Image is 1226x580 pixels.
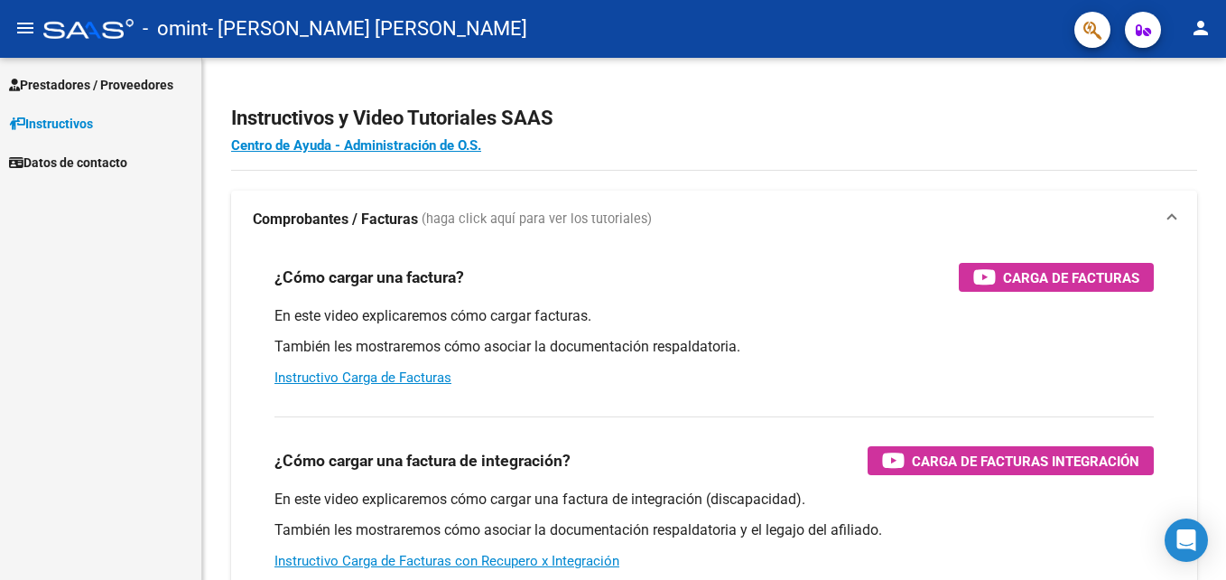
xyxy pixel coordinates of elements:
p: En este video explicaremos cómo cargar una factura de integración (discapacidad). [274,490,1154,510]
h3: ¿Cómo cargar una factura de integración? [274,448,571,473]
span: - [PERSON_NAME] [PERSON_NAME] [208,9,527,49]
span: - omint [143,9,208,49]
div: Open Intercom Messenger [1165,519,1208,562]
p: En este video explicaremos cómo cargar facturas. [274,306,1154,326]
mat-icon: person [1190,17,1212,39]
span: (haga click aquí para ver los tutoriales) [422,210,652,229]
mat-expansion-panel-header: Comprobantes / Facturas (haga click aquí para ver los tutoriales) [231,191,1197,248]
span: Carga de Facturas [1003,267,1139,289]
p: También les mostraremos cómo asociar la documentación respaldatoria y el legajo del afiliado. [274,520,1154,540]
a: Instructivo Carga de Facturas [274,370,451,386]
button: Carga de Facturas Integración [868,446,1154,475]
mat-icon: menu [14,17,36,39]
h3: ¿Cómo cargar una factura? [274,265,464,290]
a: Instructivo Carga de Facturas con Recupero x Integración [274,553,619,569]
button: Carga de Facturas [959,263,1154,292]
h2: Instructivos y Video Tutoriales SAAS [231,101,1197,136]
span: Carga de Facturas Integración [912,450,1139,472]
span: Datos de contacto [9,153,127,173]
p: También les mostraremos cómo asociar la documentación respaldatoria. [274,337,1154,357]
span: Prestadores / Proveedores [9,75,173,95]
a: Centro de Ayuda - Administración de O.S. [231,137,481,154]
span: Instructivos [9,114,93,134]
strong: Comprobantes / Facturas [253,210,418,229]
